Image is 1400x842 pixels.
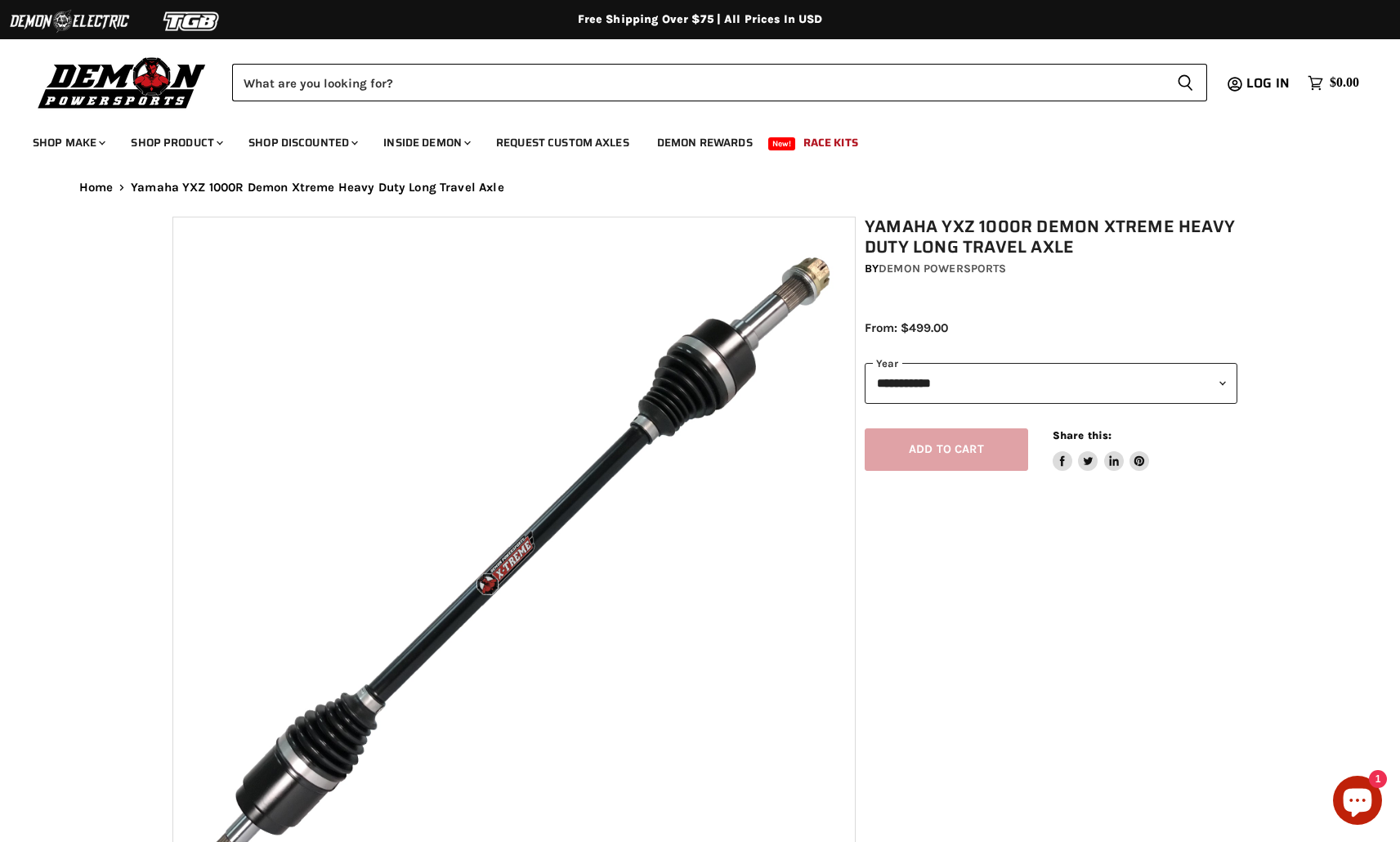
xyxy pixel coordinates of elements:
[865,260,1237,278] div: by
[119,126,233,159] a: Shop Product
[8,6,131,37] img: Demon Electric Logo 2
[768,137,796,150] span: New!
[1330,75,1359,91] span: $0.00
[131,6,253,37] img: TGB Logo 2
[791,126,870,159] a: Race Kits
[1299,71,1367,95] a: $0.00
[232,64,1164,101] input: Search
[879,262,1006,275] a: Demon Powersports
[865,363,1237,403] select: year
[865,320,948,335] span: From: $499.00
[79,181,114,195] a: Home
[47,12,1354,27] div: Free Shipping Over $75 | All Prices In USD
[1053,429,1112,441] span: Share this:
[232,64,1207,101] form: Product
[371,126,481,159] a: Inside Demon
[1328,776,1387,829] inbox-online-store-chat: Shopify online store chat
[131,181,504,195] span: Yamaha YXZ 1000R Demon Xtreme Heavy Duty Long Travel Axle
[1239,76,1299,91] a: Log in
[865,217,1237,258] h1: Yamaha YXZ 1000R Demon Xtreme Heavy Duty Long Travel Axle
[20,119,1355,159] ul: Main menu
[47,181,1354,195] nav: Breadcrumbs
[33,53,212,111] img: Demon Powersports
[645,126,765,159] a: Demon Rewards
[1246,73,1290,93] span: Log in
[20,126,115,159] a: Shop Make
[484,126,642,159] a: Request Custom Axles
[1164,64,1207,101] button: Search
[1053,428,1150,472] aside: Share this:
[236,126,368,159] a: Shop Discounted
